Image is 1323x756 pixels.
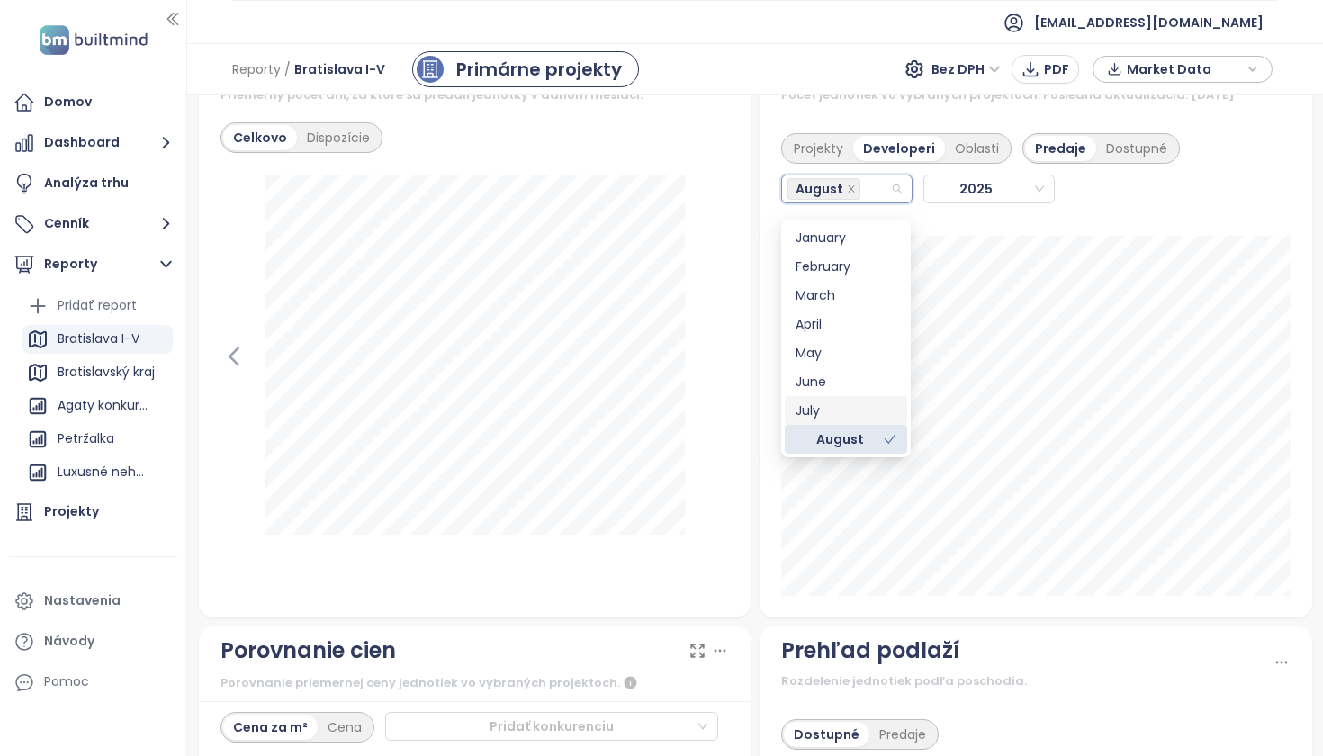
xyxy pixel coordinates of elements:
div: April [796,314,896,334]
div: Petržalka [22,425,173,454]
div: Pomoc [44,670,89,693]
div: February [796,256,896,276]
button: Dashboard [9,125,177,161]
div: Bratislava I-V [22,325,173,354]
div: March [796,285,896,305]
div: Projekty [44,500,99,523]
div: May [785,338,907,367]
div: Bratislava I-V [58,328,139,350]
div: Analýza trhu [44,172,129,194]
div: February [785,252,907,281]
div: Prehľad podlaží [781,634,959,668]
a: Nastavenia [9,583,177,619]
div: Pomoc [9,664,177,700]
span: 2025 [930,175,1038,202]
div: Primárne projekty [456,56,622,83]
div: Počet jednotiek vo vybraných projektoch. Posledná aktualizácia: [DATE] [781,86,1291,104]
span: Bratislava I-V [294,53,385,85]
span: PDF [1044,59,1069,79]
div: Nastavenia [44,589,121,612]
span: / [284,53,291,85]
span: August [796,179,843,199]
div: button [1102,56,1263,83]
span: Reporty [232,53,281,85]
div: Developeri [853,136,945,161]
div: Návody [44,630,94,652]
div: June [796,372,896,391]
div: Porovnanie priemernej ceny jednotiek vo vybraných projektoch. [220,672,730,694]
div: April [785,310,907,338]
div: Rozdelenie jednotiek podľa poschodia. [781,672,1273,690]
div: Petržalka [58,427,114,450]
div: May [796,343,896,363]
a: Návody [9,624,177,660]
div: Cena za m² [223,715,318,740]
img: logo [34,22,153,58]
div: Projekty [784,136,853,161]
div: Predaje [869,722,936,747]
div: Oblasti [945,136,1009,161]
span: [EMAIL_ADDRESS][DOMAIN_NAME] [1034,1,1264,44]
div: Bratislavský kraj [58,361,155,383]
a: primary [412,51,639,87]
a: Analýza trhu [9,166,177,202]
span: close [847,184,856,193]
a: Domov [9,85,177,121]
div: Priemerný počet dní, za ktoré sa predali jednotky v danom mesiaci. [220,86,730,104]
div: July [785,396,907,425]
button: Reporty [9,247,177,283]
button: Cenník [9,206,177,242]
div: January [796,228,896,247]
div: March [785,281,907,310]
div: Pridať report [22,292,173,320]
div: August [785,425,907,454]
span: August [787,178,860,200]
div: Bratislavský kraj [22,358,173,387]
div: Dispozície [297,125,380,150]
div: Domov [44,91,92,113]
div: Luxusné nehnuteľnosti [58,461,150,483]
div: Luxusné nehnuteľnosti [22,458,173,487]
div: Dostupné [1096,136,1177,161]
div: Agaty konkurencia [22,391,173,420]
button: PDF [1012,55,1079,84]
div: Predaje [1025,136,1096,161]
div: July [796,400,896,420]
span: Market Data [1127,56,1243,83]
div: Agaty konkurencia [58,394,150,417]
div: January [785,223,907,252]
div: Cena [318,715,372,740]
div: Dostupné [784,722,869,747]
a: Projekty [9,494,177,530]
div: Celkovo [223,125,297,150]
div: Porovnanie cien [220,634,396,668]
span: Bez DPH [931,56,1001,83]
span: check [884,433,896,445]
div: Pridať report [58,294,137,317]
div: August [796,429,884,449]
div: June [785,367,907,396]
